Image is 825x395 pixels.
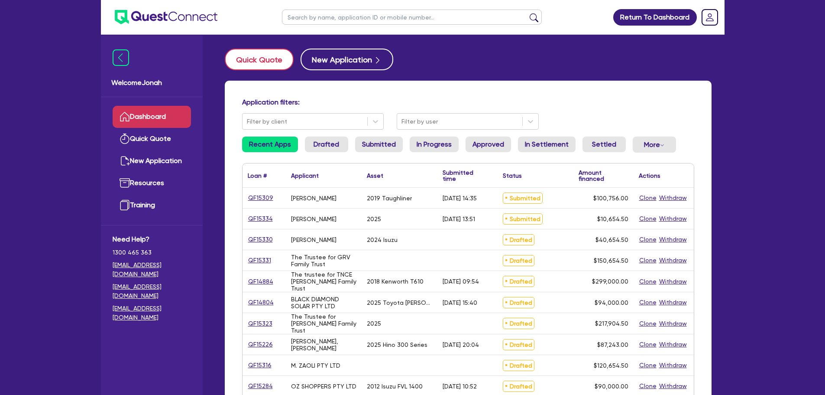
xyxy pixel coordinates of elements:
div: Amount financed [579,170,628,182]
a: New Application [113,150,191,172]
div: [PERSON_NAME] [291,215,336,222]
button: Withdraw [659,297,687,307]
div: OZ SHOPPERS PTY LTD [291,383,356,390]
a: QF15331 [248,255,272,265]
a: QF14804 [248,297,274,307]
span: 1300 465 363 [113,248,191,257]
a: Submitted [355,137,403,152]
span: $87,243.00 [597,341,628,348]
button: New Application [301,49,393,70]
a: QF15309 [248,193,274,203]
div: 2025 Toyota [PERSON_NAME] [367,299,432,306]
span: Drafted [503,339,534,350]
a: Resources [113,172,191,194]
div: 2025 [367,320,381,327]
img: resources [120,178,130,188]
div: 2018 Kenworth T610 [367,278,424,285]
button: Clone [639,214,657,224]
span: Drafted [503,318,534,329]
span: $299,000.00 [592,278,628,285]
button: Withdraw [659,235,687,245]
a: In Progress [410,137,459,152]
div: Status [503,173,522,179]
button: Withdraw [659,193,687,203]
a: QF15323 [248,319,273,329]
div: 2024 Isuzu [367,236,398,243]
span: Drafted [503,234,534,245]
a: Drafted [305,137,348,152]
span: Submitted [503,193,543,204]
div: 2012 Isuzu FVL 1400 [367,383,423,390]
span: $120,654.50 [594,362,628,369]
div: [DATE] 10:52 [443,383,477,390]
button: Clone [639,319,657,329]
div: [PERSON_NAME] [291,236,336,243]
span: $94,000.00 [595,299,628,306]
h4: Application filters: [242,98,694,106]
img: icon-menu-close [113,49,129,66]
a: QF15226 [248,340,273,349]
span: $40,654.50 [595,236,628,243]
div: 2025 [367,215,381,222]
button: Clone [639,277,657,287]
a: Quick Quote [113,128,191,150]
button: Clone [639,381,657,391]
a: Quick Quote [225,49,301,70]
img: quest-connect-logo-blue [115,10,217,24]
span: Drafted [503,255,534,266]
div: [DATE] 15:40 [443,299,477,306]
span: $10,654.50 [597,215,628,222]
a: QF15334 [248,214,273,224]
input: Search by name, application ID or mobile number... [282,10,542,25]
a: Settled [582,137,626,152]
div: The Trustee for [PERSON_NAME] Family Trust [291,313,356,334]
div: [PERSON_NAME] [291,195,336,202]
a: In Settlement [518,137,576,152]
div: The Trustee for GRV Family Trust [291,254,356,268]
div: 2025 Hino 300 Series [367,341,427,348]
span: Need Help? [113,234,191,245]
button: Clone [639,297,657,307]
button: Withdraw [659,214,687,224]
span: Drafted [503,276,534,287]
span: Submitted [503,213,543,225]
a: Return To Dashboard [613,9,697,26]
a: QF14884 [248,277,274,287]
a: Approved [466,137,511,152]
div: Actions [639,173,660,179]
a: QF15284 [248,381,273,391]
span: Drafted [503,360,534,371]
button: Clone [639,255,657,265]
button: Withdraw [659,255,687,265]
a: Dashboard [113,106,191,128]
div: Loan # [248,173,267,179]
div: Asset [367,173,383,179]
div: Applicant [291,173,319,179]
div: Submitted time [443,170,485,182]
a: [EMAIL_ADDRESS][DOMAIN_NAME] [113,282,191,300]
button: Withdraw [659,340,687,349]
img: new-application [120,156,130,166]
span: $217,904.50 [595,320,628,327]
span: Welcome Jonah [111,78,192,88]
img: training [120,200,130,210]
button: Withdraw [659,381,687,391]
a: QF15330 [248,235,273,245]
span: $90,000.00 [595,383,628,390]
div: [DATE] 14:35 [443,195,477,202]
button: Clone [639,235,657,245]
a: Recent Apps [242,137,298,152]
span: Drafted [503,381,534,392]
div: [DATE] 20:04 [443,341,479,348]
div: M. ZAOLI PTY LTD [291,362,340,369]
button: Clone [639,360,657,370]
a: QF15316 [248,360,272,370]
button: Quick Quote [225,49,294,70]
button: Withdraw [659,277,687,287]
a: Training [113,194,191,216]
button: Clone [639,340,657,349]
button: Dropdown toggle [633,137,676,153]
button: Withdraw [659,319,687,329]
a: Dropdown toggle [699,6,721,29]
